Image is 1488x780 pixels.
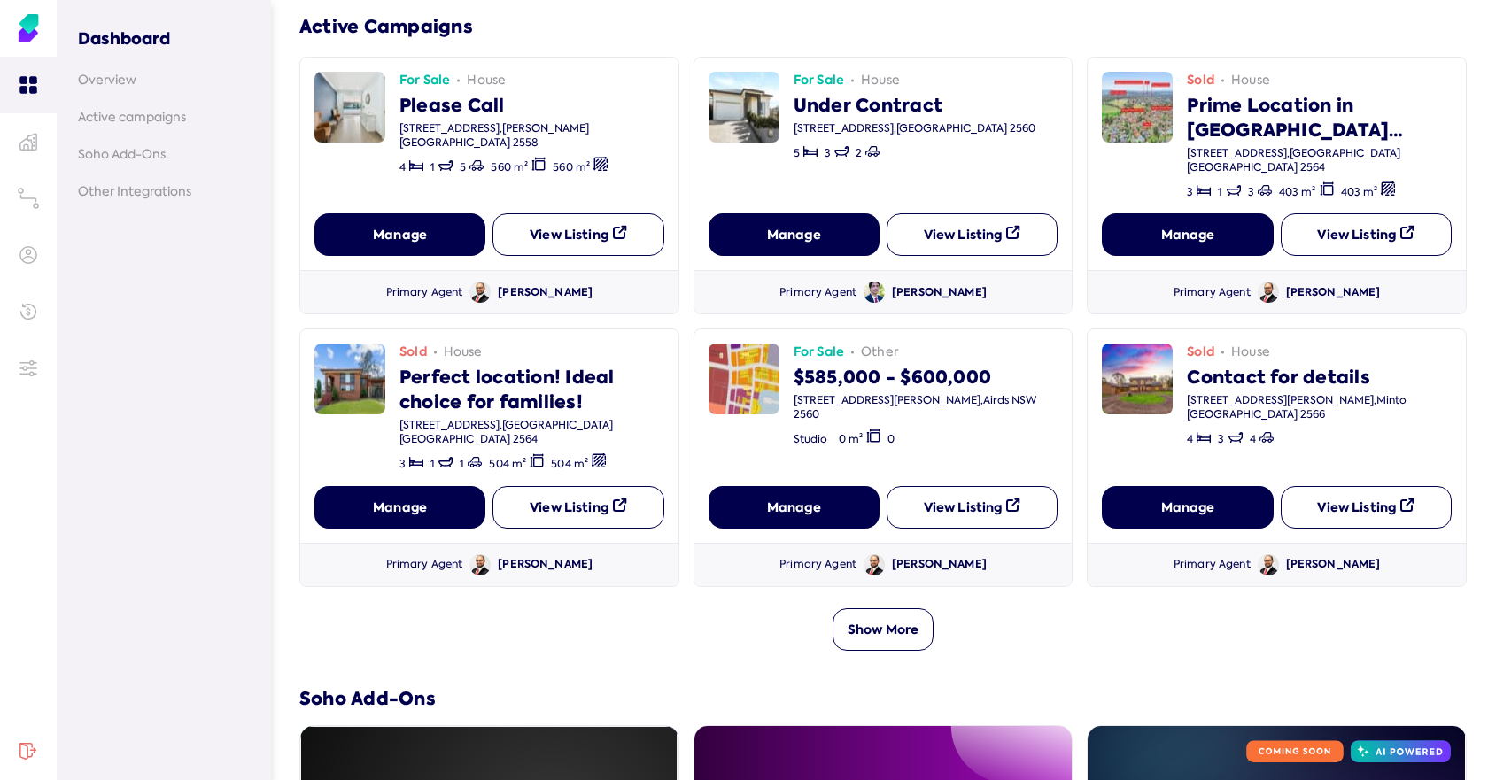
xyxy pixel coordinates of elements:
[709,213,880,256] button: Manage
[399,418,664,446] div: [STREET_ADDRESS] , [GEOGRAPHIC_DATA] [GEOGRAPHIC_DATA] 2564
[491,160,528,174] span: 560 m²
[14,14,43,42] img: Soho Agent Portal Home
[794,146,800,160] span: 5
[1174,557,1251,572] div: Primary Agent
[794,429,1058,447] div: 0
[794,393,1058,421] div: [STREET_ADDRESS][PERSON_NAME] , Airds NSW 2560
[314,344,385,414] img: image
[469,282,491,303] img: Avatar of Mizan Rahman
[399,72,450,89] span: For Sale
[709,72,779,143] img: image
[399,160,406,174] span: 4
[430,160,435,174] span: 1
[399,89,664,118] div: Please Call
[709,486,880,529] button: Manage
[1187,361,1452,390] div: Contact for details
[1286,285,1381,300] div: [PERSON_NAME]
[794,361,1058,390] div: $585,000 - $600,000
[1258,554,1279,575] img: Avatar of Mizan Rahman
[1231,72,1270,89] span: house
[794,432,828,446] span: Studio
[856,146,862,160] span: 2
[430,457,435,471] span: 1
[1281,213,1452,256] button: View Listing
[1102,344,1173,414] img: image
[833,608,934,651] button: Show More
[444,344,483,361] span: house
[1187,344,1214,361] span: Sold
[78,109,250,125] a: Active campaigns
[1174,285,1251,300] div: Primary Agent
[1248,185,1254,199] span: 3
[399,121,664,150] div: [STREET_ADDRESS] , [PERSON_NAME][GEOGRAPHIC_DATA] 2558
[78,7,250,50] h3: Dashboard
[489,457,526,471] span: 504 m²
[1279,185,1316,199] span: 403 m²
[399,457,406,471] span: 3
[1250,432,1256,446] span: 4
[1281,486,1452,529] button: View Listing
[1258,282,1279,303] img: Avatar of Mizan Rahman
[460,457,464,471] span: 1
[794,89,1035,118] div: Under Contract
[78,72,250,88] a: Overview
[1187,89,1452,143] div: Prime Location in [GEOGRAPHIC_DATA] Catchment!
[1187,72,1214,89] span: Sold
[551,457,588,471] span: 504 m²
[794,72,844,89] span: For Sale
[314,486,485,529] button: Manage
[864,282,885,303] img: Avatar of Monowar Hossain
[467,72,506,89] span: house
[1187,393,1452,421] div: [STREET_ADDRESS][PERSON_NAME] , Minto [GEOGRAPHIC_DATA] 2566
[1286,557,1381,572] div: [PERSON_NAME]
[861,344,898,361] span: other
[864,554,885,575] img: Avatar of Mizan Rahman
[1102,486,1273,529] button: Manage
[861,72,900,89] span: house
[78,183,250,199] a: Other Integrations
[887,486,1058,529] button: View Listing
[399,344,427,361] span: Sold
[460,160,466,174] span: 5
[1341,185,1378,199] span: 403 m²
[779,557,856,572] div: Primary Agent
[314,72,385,143] img: image
[794,344,844,361] span: For Sale
[892,557,987,572] div: [PERSON_NAME]
[1231,344,1270,361] span: house
[794,121,1035,135] div: [STREET_ADDRESS] , [GEOGRAPHIC_DATA] 2560
[498,557,593,572] div: [PERSON_NAME]
[709,344,779,414] img: image
[1187,432,1193,446] span: 4
[1218,432,1224,446] span: 3
[399,361,664,414] div: Perfect location! Ideal choice for families!
[386,557,463,572] div: Primary Agent
[1187,185,1193,199] span: 3
[498,285,593,300] div: [PERSON_NAME]
[779,285,856,300] div: Primary Agent
[1187,146,1452,174] div: [STREET_ADDRESS] , [GEOGRAPHIC_DATA] [GEOGRAPHIC_DATA] 2564
[299,14,1467,39] h3: Active Campaigns
[492,486,663,529] button: View Listing
[314,213,485,256] button: Manage
[469,554,491,575] img: Avatar of Mizan Rahman
[887,213,1058,256] button: View Listing
[892,285,987,300] div: [PERSON_NAME]
[1218,185,1222,199] span: 1
[1102,72,1173,143] img: image
[78,146,250,162] a: Soho Add-Ons
[839,432,864,446] span: 0 m²
[825,146,831,160] span: 3
[386,285,463,300] div: Primary Agent
[553,160,590,174] span: 560 m²
[1102,213,1273,256] button: Manage
[299,686,1467,711] h3: Soho Add-Ons
[492,213,663,256] button: View Listing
